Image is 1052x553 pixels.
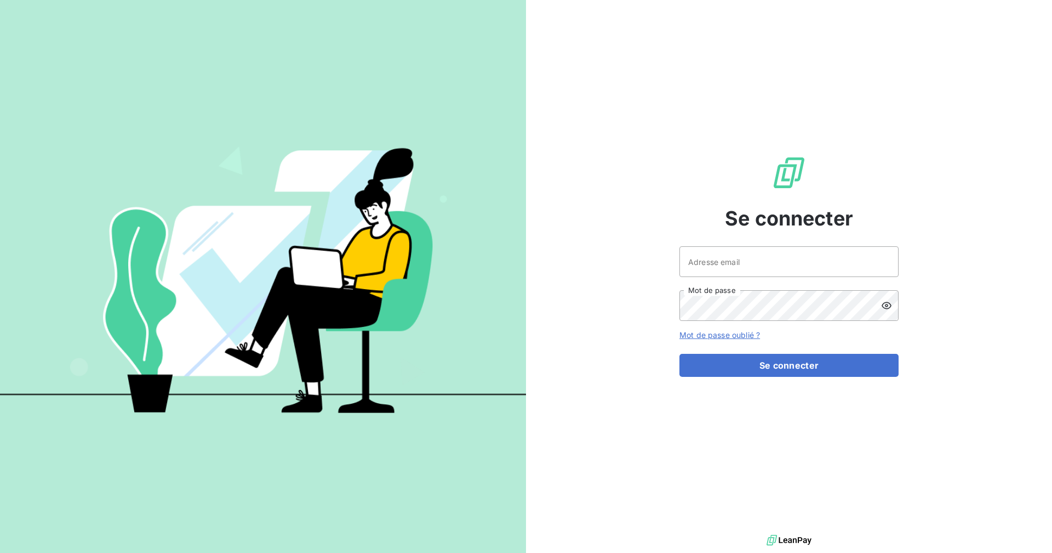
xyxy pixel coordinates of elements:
img: logo [767,532,811,549]
img: Logo LeanPay [771,155,807,190]
button: Se connecter [679,354,899,377]
span: Se connecter [725,204,853,233]
a: Mot de passe oublié ? [679,330,760,340]
input: placeholder [679,246,899,277]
